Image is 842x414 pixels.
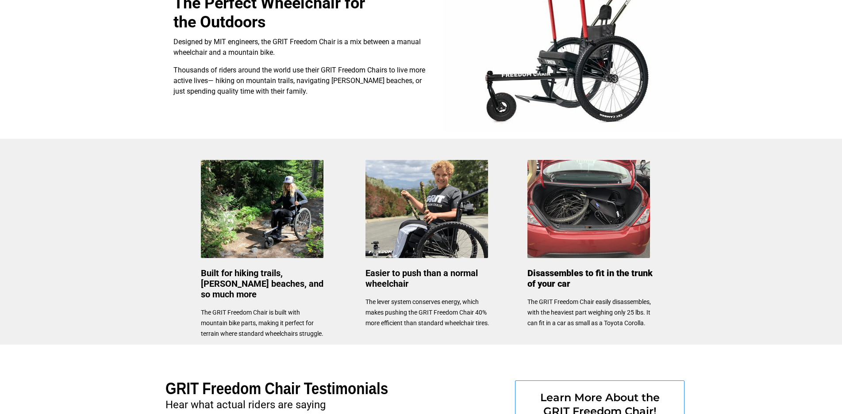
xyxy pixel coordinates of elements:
[365,298,489,327] span: The lever system conserves energy, which makes pushing the GRIT Freedom Chair 40% more efficient ...
[173,66,425,95] span: Thousands of riders around the world use their GRIT Freedom Chairs to live more active lives— hik...
[201,268,323,300] span: Built for hiking trails, [PERSON_NAME] beaches, and so much more
[31,213,108,230] input: Get more information
[201,309,323,337] span: The GRIT Freedom Chair is built with mountain bike parts, making it perfect for terrain where sta...
[173,38,421,57] span: Designed by MIT engineers, the GRIT Freedom Chair is a mix between a manual wheelchair and a moun...
[527,268,653,289] span: Disassembles to fit in the trunk of your car
[165,380,388,398] span: GRIT Freedom Chair Testimonials
[165,399,326,411] span: Hear what actual riders are saying
[365,268,478,289] span: Easier to push than a normal wheelchair
[527,298,651,327] span: The GRIT Freedom Chair easily disassembles, with the heaviest part weighing only 25 lbs. It can f...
